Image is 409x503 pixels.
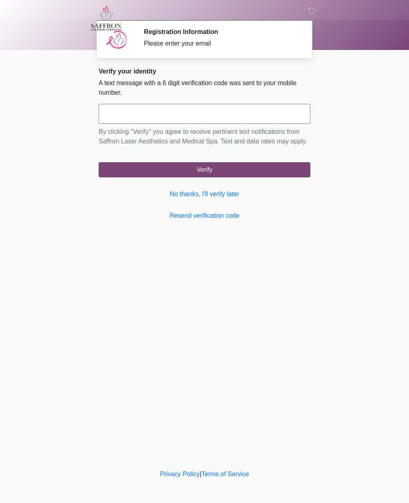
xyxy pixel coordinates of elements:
a: Terms of Service [201,471,249,477]
p: A text message with a 6 digit verification code was sent to your mobile number. [99,78,310,97]
button: Verify [99,162,310,177]
h2: Verify your identity [99,68,310,75]
a: Resend verification code [99,211,310,221]
p: By clicking "Verify" you agree to receive pertinent text notifications from Saffron Laser Aesthet... [99,127,310,146]
img: Agent Avatar [105,28,129,52]
img: Saffron Laser Aesthetics and Medical Spa Logo [91,6,122,31]
a: | [200,471,201,477]
div: Please enter your email [144,39,298,48]
a: No thanks, I'll verify later [99,189,310,199]
a: Privacy Policy [160,471,200,477]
